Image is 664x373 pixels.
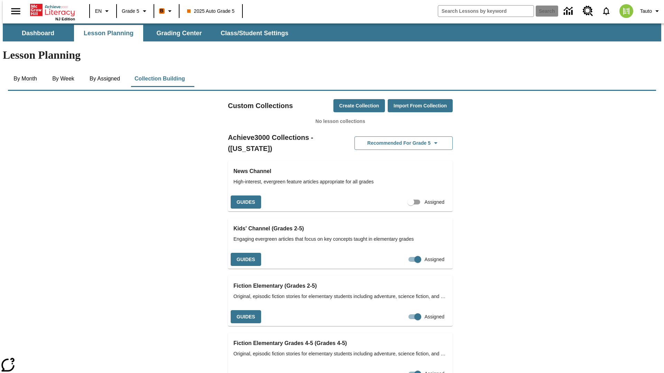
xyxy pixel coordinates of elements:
[3,49,661,61] h1: Lesson Planning
[233,178,447,185] span: High-interest, evergreen feature articles appropriate for all grades
[228,118,453,125] p: No lesson collections
[30,2,75,21] div: Home
[156,5,177,17] button: Boost Class color is orange. Change class color
[233,281,447,291] h3: Fiction Elementary (Grades 2-5)
[637,5,664,17] button: Profile/Settings
[233,293,447,300] span: Original, episodic fiction stories for elementary students including adventure, science fiction, ...
[560,2,579,21] a: Data Center
[8,70,43,87] button: By Month
[119,5,151,17] button: Grade: Grade 5, Select a grade
[74,25,143,41] button: Lesson Planning
[233,350,447,357] span: Original, episodic fiction stories for elementary students including adventure, science fiction, ...
[233,236,447,243] span: Engaging evergreen articles that focus on key concepts taught in elementary grades
[615,2,637,20] button: Select a new avatar
[424,313,444,321] span: Assigned
[30,3,75,17] a: Home
[95,8,102,15] span: EN
[619,4,633,18] img: avatar image
[233,224,447,233] h3: Kids' Channel (Grades 2-5)
[46,70,81,87] button: By Week
[424,199,444,206] span: Assigned
[231,253,261,266] button: Guides
[438,6,534,17] input: search field
[3,25,295,41] div: SubNavbar
[55,17,75,21] span: NJ Edition
[597,2,615,20] a: Notifications
[187,8,235,15] span: 2025 Auto Grade 5
[3,25,73,41] button: Dashboard
[333,99,385,113] button: Create Collection
[388,99,453,113] button: Import from Collection
[640,8,652,15] span: Tauto
[3,23,661,41] div: SubNavbar
[579,2,597,20] a: Resource Center, Will open in new tab
[228,132,340,154] h2: Achieve3000 Collections - ([US_STATE])
[231,310,261,324] button: Guides
[156,29,202,37] span: Grading Center
[424,256,444,263] span: Assigned
[122,8,139,15] span: Grade 5
[228,100,293,111] h2: Custom Collections
[233,338,447,348] h3: Fiction Elementary Grades 4-5 (Grades 4-5)
[92,5,114,17] button: Language: EN, Select a language
[160,7,164,15] span: B
[84,70,126,87] button: By Assigned
[231,195,261,209] button: Guides
[22,29,54,37] span: Dashboard
[354,136,453,150] button: Recommended for Grade 5
[129,70,191,87] button: Collection Building
[6,1,26,21] button: Open side menu
[84,29,133,37] span: Lesson Planning
[221,29,288,37] span: Class/Student Settings
[215,25,294,41] button: Class/Student Settings
[233,166,447,176] h3: News Channel
[145,25,214,41] button: Grading Center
